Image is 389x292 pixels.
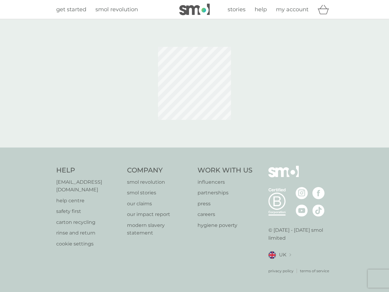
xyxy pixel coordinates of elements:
[56,178,121,194] a: [EMAIL_ADDRESS][DOMAIN_NAME]
[300,268,329,274] a: terms of service
[318,3,333,16] div: basket
[56,166,121,175] h4: Help
[56,5,86,14] a: get started
[276,5,308,14] a: my account
[127,189,192,197] a: smol stories
[198,166,253,175] h4: Work With Us
[56,229,121,237] a: rinse and return
[56,207,121,215] a: safety first
[127,178,192,186] a: smol revolution
[289,253,291,257] img: select a new location
[127,210,192,218] a: our impact report
[127,166,192,175] h4: Company
[95,6,138,13] span: smol revolution
[56,197,121,205] a: help centre
[56,218,121,226] a: carton recycling
[179,4,210,15] img: smol
[312,204,325,217] img: visit the smol Tiktok page
[296,204,308,217] img: visit the smol Youtube page
[95,5,138,14] a: smol revolution
[127,221,192,237] a: modern slavery statement
[228,5,246,14] a: stories
[198,189,253,197] a: partnerships
[296,187,308,199] img: visit the smol Instagram page
[268,268,294,274] a: privacy policy
[228,6,246,13] span: stories
[198,221,253,229] a: hygiene poverty
[198,210,253,218] a: careers
[255,5,267,14] a: help
[312,187,325,199] img: visit the smol Facebook page
[276,6,308,13] span: my account
[56,240,121,248] a: cookie settings
[268,166,299,186] img: smol
[198,200,253,208] a: press
[198,178,253,186] a: influencers
[127,200,192,208] a: our claims
[279,251,286,259] span: UK
[268,251,276,259] img: UK flag
[56,6,86,13] span: get started
[255,6,267,13] span: help
[268,226,333,242] p: © [DATE] - [DATE] smol limited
